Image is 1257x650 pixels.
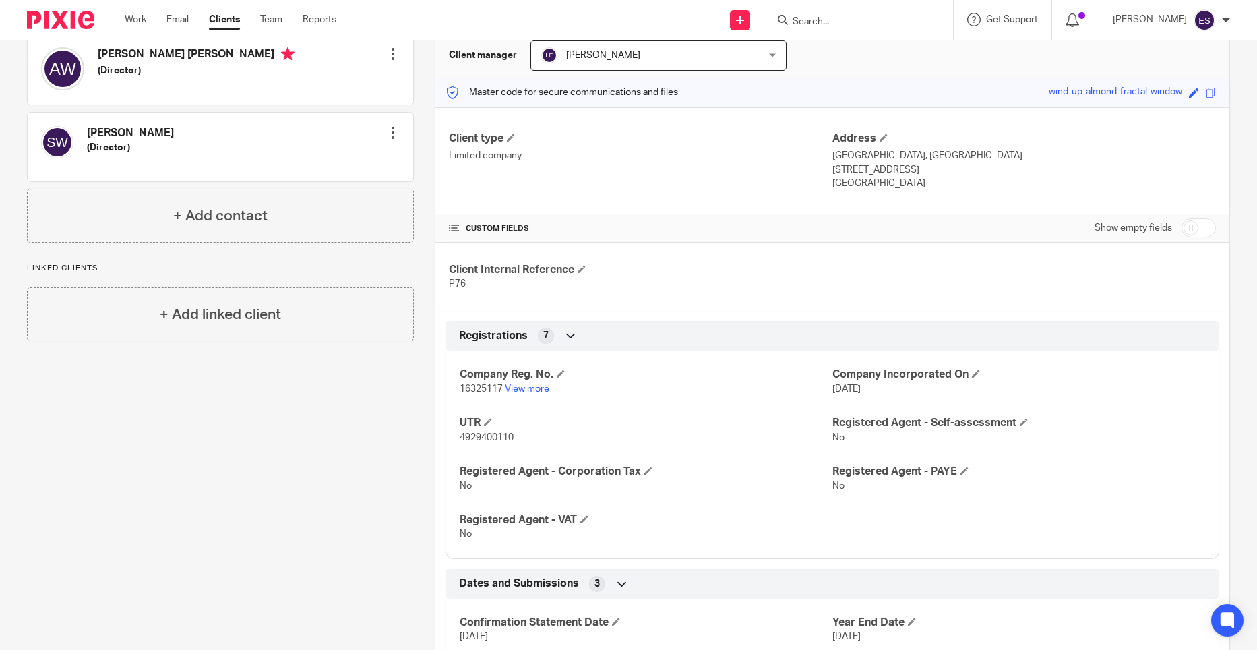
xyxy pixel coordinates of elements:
span: [PERSON_NAME] [566,51,640,60]
h4: + Add contact [173,206,268,227]
div: wind-up-almond-fractal-window [1049,85,1182,100]
h5: (Director) [87,141,174,154]
p: Linked clients [27,263,414,274]
a: View more [505,384,549,394]
h4: [PERSON_NAME] [87,126,174,140]
img: svg%3E [41,126,73,158]
h4: Client type [449,131,832,146]
img: svg%3E [1194,9,1215,31]
h4: Year End Date [832,616,1205,630]
a: Clients [209,13,240,26]
input: Search [791,16,913,28]
h3: Client manager [449,49,517,62]
h4: Registered Agent - Corporation Tax [460,465,832,479]
p: [GEOGRAPHIC_DATA] [832,177,1216,190]
a: Team [260,13,282,26]
span: No [460,481,472,491]
span: Dates and Submissions [459,577,579,591]
span: No [832,481,845,491]
h4: Registered Agent - VAT [460,513,832,527]
a: Reports [303,13,336,26]
h4: [PERSON_NAME] [PERSON_NAME] [98,47,295,64]
a: Work [125,13,146,26]
p: [STREET_ADDRESS] [832,163,1216,177]
h4: Registered Agent - PAYE [832,465,1205,479]
span: 16325117 [460,384,503,394]
p: [GEOGRAPHIC_DATA], [GEOGRAPHIC_DATA] [832,149,1216,162]
img: svg%3E [41,47,84,90]
h4: Company Reg. No. [460,367,832,382]
p: Master code for secure communications and files [446,86,678,99]
span: [DATE] [832,384,861,394]
span: [DATE] [832,632,861,641]
span: P76 [449,279,466,289]
span: 4929400110 [460,433,514,442]
h4: UTR [460,416,832,430]
span: Registrations [459,329,528,343]
h5: (Director) [98,64,295,78]
img: Pixie [27,11,94,29]
label: Show empty fields [1095,221,1172,235]
h4: Confirmation Statement Date [460,616,832,630]
span: Get Support [986,15,1038,24]
span: No [460,529,472,539]
a: Email [166,13,189,26]
img: svg%3E [541,47,557,63]
h4: Company Incorporated On [832,367,1205,382]
span: [DATE] [460,632,488,641]
h4: Registered Agent - Self-assessment [832,416,1205,430]
h4: CUSTOM FIELDS [449,223,832,234]
p: Limited company [449,149,832,162]
span: 3 [594,577,600,591]
i: Primary [281,47,295,61]
h4: Address [832,131,1216,146]
p: [PERSON_NAME] [1113,13,1187,26]
span: 7 [543,329,549,343]
h4: + Add linked client [160,304,281,325]
span: No [832,433,845,442]
h4: Client Internal Reference [449,263,832,277]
